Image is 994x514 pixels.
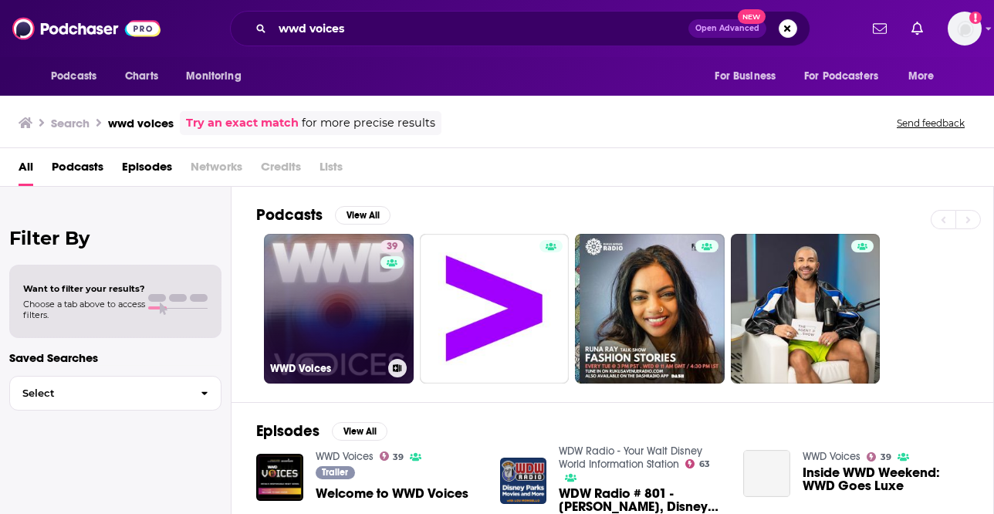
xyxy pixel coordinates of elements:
[867,452,891,462] a: 39
[9,350,221,365] p: Saved Searches
[898,62,954,91] button: open menu
[881,454,891,461] span: 39
[738,9,766,24] span: New
[803,466,969,492] a: Inside WWD Weekend: WWD Goes Luxe
[559,445,702,471] a: WDW Radio - Your Walt Disney World Information Station
[867,15,893,42] a: Show notifications dropdown
[319,154,343,186] span: Lists
[108,116,174,130] h3: wwd voices
[51,116,90,130] h3: Search
[500,458,547,505] img: WDW Radio # 801 - Pete Renaday, Disney voice actor (Country Bear Jamboree, 20,000 Leagues, TTA an...
[688,19,766,38] button: Open AdvancedNew
[256,205,323,225] h2: Podcasts
[699,461,710,468] span: 63
[892,117,969,130] button: Send feedback
[335,206,390,225] button: View All
[948,12,982,46] button: Show profile menu
[261,154,301,186] span: Credits
[191,154,242,186] span: Networks
[256,421,319,441] h2: Episodes
[175,62,261,91] button: open menu
[122,154,172,186] a: Episodes
[387,239,397,255] span: 39
[908,66,935,87] span: More
[302,114,435,132] span: for more precise results
[270,362,382,375] h3: WWD Voices
[715,66,776,87] span: For Business
[804,66,878,87] span: For Podcasters
[322,468,348,477] span: Trailer
[9,376,221,411] button: Select
[12,14,161,43] img: Podchaser - Follow, Share and Rate Podcasts
[332,422,387,441] button: View All
[948,12,982,46] span: Logged in as esmith_bg
[969,12,982,24] svg: Add a profile image
[559,487,725,513] a: WDW Radio # 801 - Pete Renaday, Disney voice actor (Country Bear Jamboree, 20,000 Leagues, TTA an...
[695,25,759,32] span: Open Advanced
[186,114,299,132] a: Try an exact match
[230,11,810,46] div: Search podcasts, credits, & more...
[743,450,790,497] a: Inside WWD Weekend: WWD Goes Luxe
[948,12,982,46] img: User Profile
[685,459,710,468] a: 63
[256,421,387,441] a: EpisodesView All
[19,154,33,186] a: All
[186,66,241,87] span: Monitoring
[52,154,103,186] a: Podcasts
[40,62,117,91] button: open menu
[380,451,404,461] a: 39
[380,240,404,252] a: 39
[23,283,145,294] span: Want to filter your results?
[51,66,96,87] span: Podcasts
[272,16,688,41] input: Search podcasts, credits, & more...
[803,450,860,463] a: WWD Voices
[9,227,221,249] h2: Filter By
[256,205,390,225] a: PodcastsView All
[316,450,374,463] a: WWD Voices
[256,454,303,501] img: Welcome to WWD Voices
[559,487,725,513] span: WDW Radio # 801 - [PERSON_NAME], Disney voice actor (Country Bear Jamboree, 20,000 Leagues, TTA a...
[316,487,468,500] a: Welcome to WWD Voices
[704,62,795,91] button: open menu
[23,299,145,320] span: Choose a tab above to access filters.
[905,15,929,42] a: Show notifications dropdown
[393,454,404,461] span: 39
[125,66,158,87] span: Charts
[264,234,414,384] a: 39WWD Voices
[10,388,188,398] span: Select
[115,62,167,91] a: Charts
[794,62,901,91] button: open menu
